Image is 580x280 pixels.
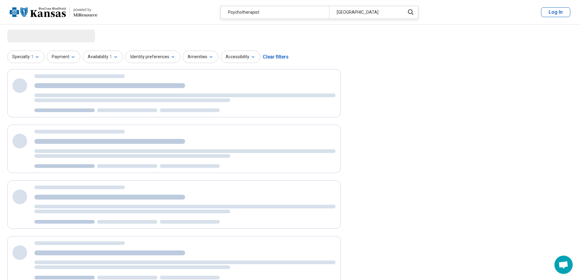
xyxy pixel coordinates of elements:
[7,30,58,42] span: Loading...
[221,6,329,19] div: Psychotherapist
[263,50,289,64] div: Clear filters
[10,5,66,19] img: Blue Cross Blue Shield Kansas
[10,5,97,19] a: Blue Cross Blue Shield Kansaspowered by
[554,256,573,274] div: Open chat
[110,54,112,60] span: 1
[7,51,44,63] button: Specialty1
[329,6,401,19] div: [GEOGRAPHIC_DATA]
[73,7,97,12] div: powered by
[221,51,260,63] button: Accessibility
[47,51,80,63] button: Payment
[83,51,123,63] button: Availability1
[183,51,218,63] button: Amenities
[541,7,570,17] button: Log In
[125,51,180,63] button: Identity preferences
[31,54,33,60] span: 1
